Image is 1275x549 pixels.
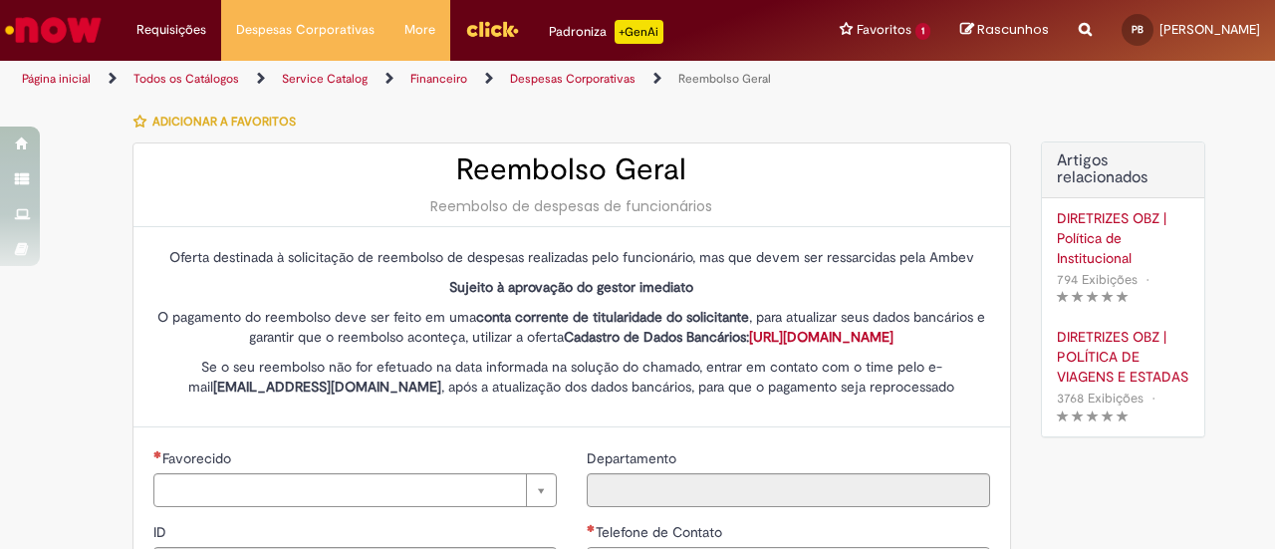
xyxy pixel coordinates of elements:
[1132,23,1144,36] span: PB
[1057,390,1144,407] span: 3768 Exibições
[213,378,441,396] strong: [EMAIL_ADDRESS][DOMAIN_NAME]
[153,523,170,541] span: Somente leitura - ID
[564,328,893,346] strong: Cadastro de Dados Bancários:
[1159,21,1260,38] span: [PERSON_NAME]
[678,71,771,87] a: Reembolso Geral
[153,357,990,397] p: Se o seu reembolso não for efetuado na data informada na solução do chamado, entrar em contato co...
[749,328,893,346] a: [URL][DOMAIN_NAME]
[15,61,835,98] ul: Trilhas de página
[1142,266,1153,293] span: •
[162,449,235,467] span: Necessários - Favorecido
[410,71,467,87] a: Financeiro
[136,20,206,40] span: Requisições
[465,14,519,44] img: click_logo_yellow_360x200.png
[1057,208,1189,268] a: DIRETRIZES OBZ | Política de Institucional
[153,522,170,542] label: Somente leitura - ID
[587,449,680,467] span: Somente leitura - Departamento
[153,450,162,458] span: Necessários
[857,20,911,40] span: Favoritos
[549,20,663,44] div: Padroniza
[153,307,990,347] p: O pagamento do reembolso deve ser feito em uma , para atualizar seus dados bancários e garantir q...
[153,247,990,267] p: Oferta destinada à solicitação de reembolso de despesas realizadas pelo funcionário, mas que deve...
[133,71,239,87] a: Todos os Catálogos
[449,278,693,296] strong: Sujeito à aprovação do gestor imediato
[153,153,990,186] h2: Reembolso Geral
[587,524,596,532] span: Obrigatório Preenchido
[236,20,375,40] span: Despesas Corporativas
[510,71,636,87] a: Despesas Corporativas
[476,308,749,326] strong: conta corrente de titularidade do solicitante
[1057,152,1189,187] h3: Artigos relacionados
[132,101,307,142] button: Adicionar a Favoritos
[1057,327,1189,387] a: DIRETRIZES OBZ | POLÍTICA DE VIAGENS E ESTADAS
[152,114,296,130] span: Adicionar a Favoritos
[977,20,1049,39] span: Rascunhos
[915,23,930,40] span: 1
[404,20,435,40] span: More
[596,523,726,541] span: Telefone de Contato
[587,448,680,468] label: Somente leitura - Departamento
[1057,271,1138,288] span: 794 Exibições
[1147,385,1159,412] span: •
[282,71,368,87] a: Service Catalog
[22,71,91,87] a: Página inicial
[960,21,1049,40] a: Rascunhos
[587,473,990,507] input: Departamento
[615,20,663,44] p: +GenAi
[2,10,105,50] img: ServiceNow
[153,473,557,507] a: Limpar campo Favorecido
[153,196,990,216] div: Reembolso de despesas de funcionários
